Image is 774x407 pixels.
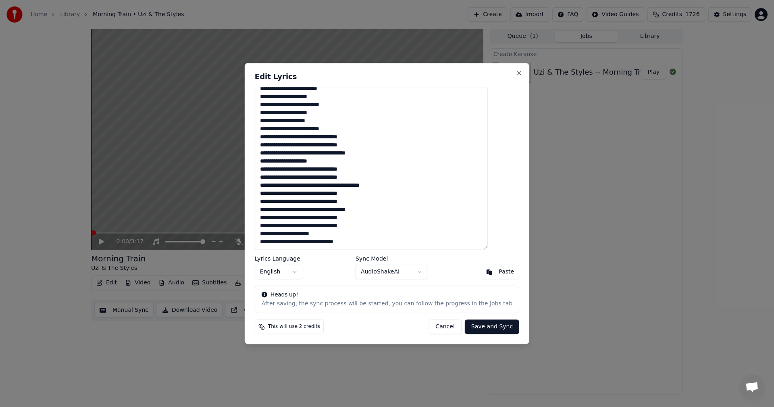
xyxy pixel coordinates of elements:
div: Heads up! [262,291,512,299]
label: Lyrics Language [255,256,303,261]
div: Paste [499,268,514,276]
div: After saving, the sync process will be started, you can follow the progress in the Jobs tab [262,300,512,308]
button: Paste [481,265,519,279]
button: Save and Sync [465,319,519,334]
h2: Edit Lyrics [255,73,519,80]
button: Cancel [429,319,461,334]
label: Sync Model [356,256,428,261]
span: This will use 2 credits [268,324,320,330]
